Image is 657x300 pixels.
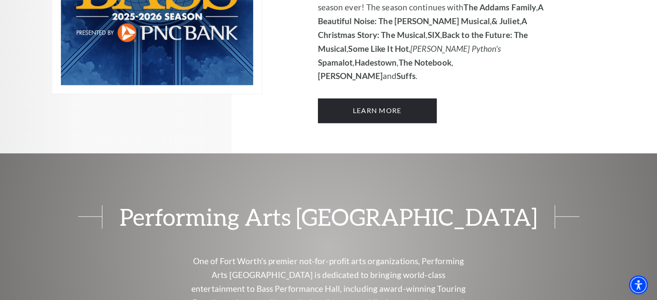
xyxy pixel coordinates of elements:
[427,30,440,40] strong: SIX
[629,275,648,294] div: Accessibility Menu
[318,98,437,123] a: Learn More 2025-2026 Broadway at the Bass Season presented by PNC Bank
[463,2,536,12] strong: The Addams Family
[410,44,501,54] em: [PERSON_NAME] Python's
[318,2,544,26] strong: A Beautiful Noise: The [PERSON_NAME] Musical
[397,71,416,81] strong: Suffs
[492,16,520,26] strong: & Juliet
[102,205,555,228] span: Performing Arts [GEOGRAPHIC_DATA]
[318,57,353,67] strong: Spamalot
[348,44,409,54] strong: Some Like It Hot
[354,57,397,67] strong: Hadestown
[318,30,528,54] strong: Back to the Future: The Musical
[398,57,451,67] strong: The Notebook
[318,16,527,40] strong: A Christmas Story: The Musical
[318,71,383,81] strong: [PERSON_NAME]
